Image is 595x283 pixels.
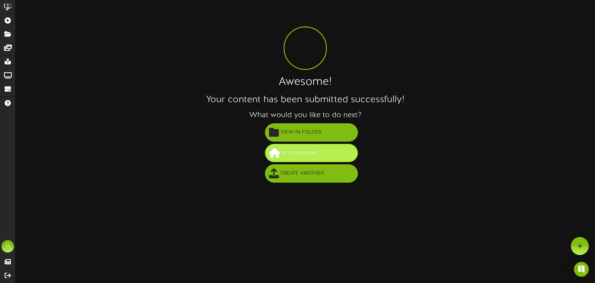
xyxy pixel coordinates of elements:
[279,127,323,138] span: View in Folder
[15,95,595,105] h2: Your content has been submitted successfully!
[574,262,589,277] div: Open Intercom Messenger
[265,123,358,142] button: View in Folder
[2,240,14,253] div: TA
[15,76,595,89] h1: Awesome!
[265,164,358,183] button: Create Another
[279,168,325,179] span: Create Another
[280,148,320,158] span: Return Home
[15,111,595,119] h3: What would you like to do next?
[265,144,358,162] button: Return Home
